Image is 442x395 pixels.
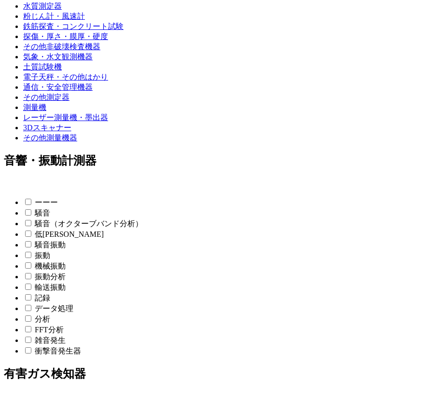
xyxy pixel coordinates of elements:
span: 騒音（オクターブバンド分析） [35,219,143,228]
input: 分析 [25,315,31,322]
span: 騒音 [35,209,50,217]
a: 水質測定器 [23,2,62,10]
a: 土質試験機 [23,63,62,71]
span: FFT分析 [35,326,64,334]
input: 輸送振動 [25,284,31,290]
input: 雑音発生 [25,337,31,343]
span: データ処理 [35,304,73,313]
input: 振動分析 [25,273,31,279]
h2: 有害ガス検知器 [4,366,438,381]
a: 3Dスキャナー [23,123,71,132]
span: 記録 [35,294,50,302]
span: 雑音発生 [35,336,66,344]
span: 輸送振動 [35,283,66,291]
a: その他測量機器 [23,134,77,142]
input: 騒音振動 [25,241,31,247]
input: 低[PERSON_NAME] [25,231,31,237]
span: ーーー [35,198,58,206]
h2: 音響・振動計測器 [4,153,438,168]
input: FFT分析 [25,326,31,332]
a: 鉄筋探査・コンクリート試験 [23,22,124,30]
span: 分析 [35,315,50,323]
input: 記録 [25,294,31,300]
span: 低[PERSON_NAME] [35,230,104,238]
a: 探傷・厚さ・膜厚・硬度 [23,32,108,41]
input: 騒音（オクターブバンド分析） [25,220,31,226]
span: 機械振動 [35,262,66,270]
a: レーザー測量機・墨出器 [23,113,108,122]
a: 気象・水文観測機器 [23,53,93,61]
span: 振動 [35,251,50,259]
span: 衝撃音発生器 [35,347,81,355]
input: データ処理 [25,305,31,311]
span: 騒音振動 [35,241,66,249]
a: 粉じん計・風速計 [23,12,85,20]
input: 機械振動 [25,262,31,269]
input: ーーー [25,199,31,205]
a: その他非破壊検査機器 [23,42,100,51]
a: 電子天秤・その他はかり [23,73,108,81]
input: 騒音 [25,209,31,216]
a: その他測定器 [23,93,69,101]
a: 測量機 [23,103,46,111]
a: 通信・安全管理機器 [23,83,93,91]
input: 振動 [25,252,31,258]
span: 振動分析 [35,272,66,281]
input: 衝撃音発生器 [25,347,31,354]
